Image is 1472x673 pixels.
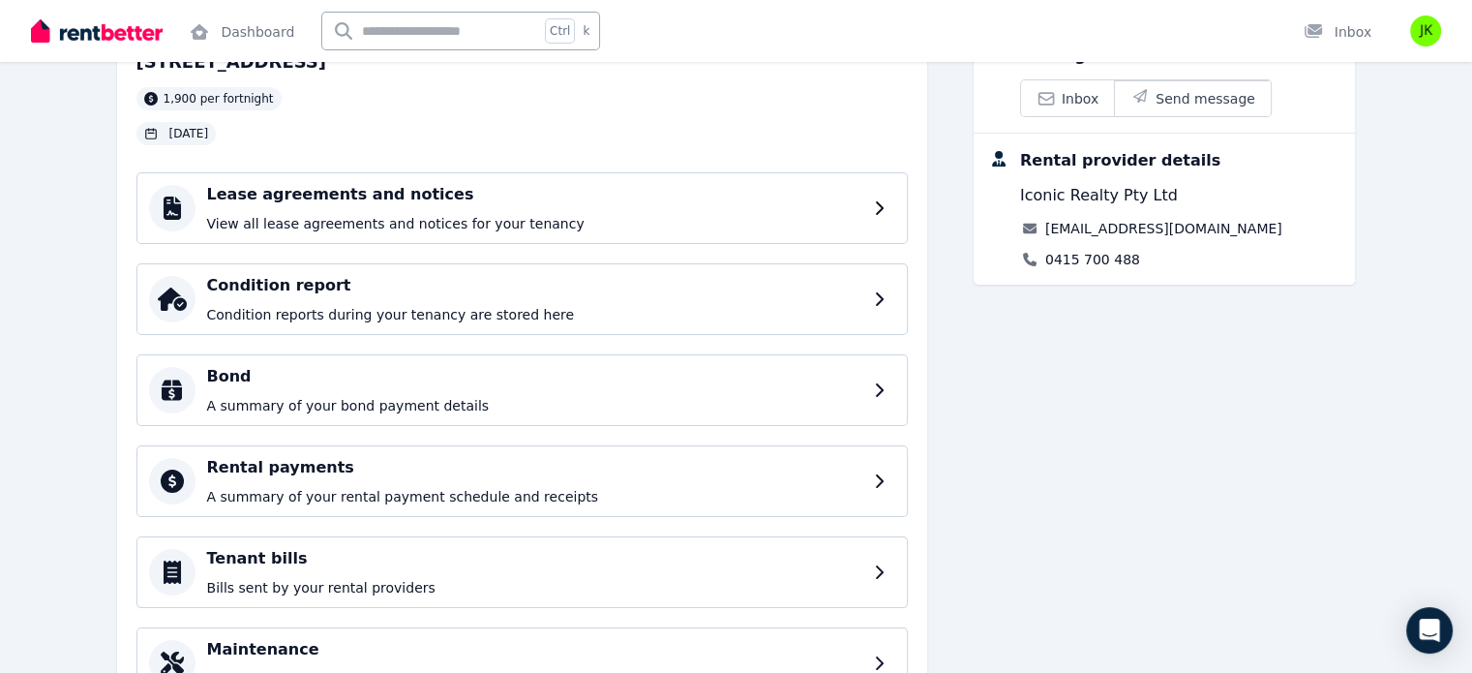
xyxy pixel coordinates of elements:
[1062,89,1098,108] span: Inbox
[1021,80,1114,116] a: Inbox
[207,487,862,506] p: A summary of your rental payment schedule and receipts
[1304,22,1371,42] div: Inbox
[207,305,862,324] p: Condition reports during your tenancy are stored here
[207,365,862,388] h4: Bond
[207,396,862,415] p: A summary of your bond payment details
[1406,607,1453,654] div: Open Intercom Messenger
[1156,89,1255,108] span: Send message
[31,16,163,46] img: RentBetter
[207,578,862,597] p: Bills sent by your rental providers
[1410,15,1441,46] img: Jordan Slade Kaplan
[207,183,862,206] h4: Lease agreements and notices
[1020,184,1178,207] span: Iconic Realty Pty Ltd
[207,547,862,570] h4: Tenant bills
[136,48,327,76] h2: [STREET_ADDRESS]
[169,126,209,141] span: [DATE]
[1045,250,1140,269] a: 0415 700 488
[207,274,862,297] h4: Condition report
[583,23,589,39] span: k
[1020,149,1220,172] div: Rental provider details
[1045,219,1282,238] a: [EMAIL_ADDRESS][DOMAIN_NAME]
[1114,80,1271,116] button: Send message
[545,18,575,44] span: Ctrl
[207,638,862,661] h4: Maintenance
[164,91,274,107] span: 1,900 per fortnight
[207,456,862,479] h4: Rental payments
[207,214,862,233] p: View all lease agreements and notices for your tenancy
